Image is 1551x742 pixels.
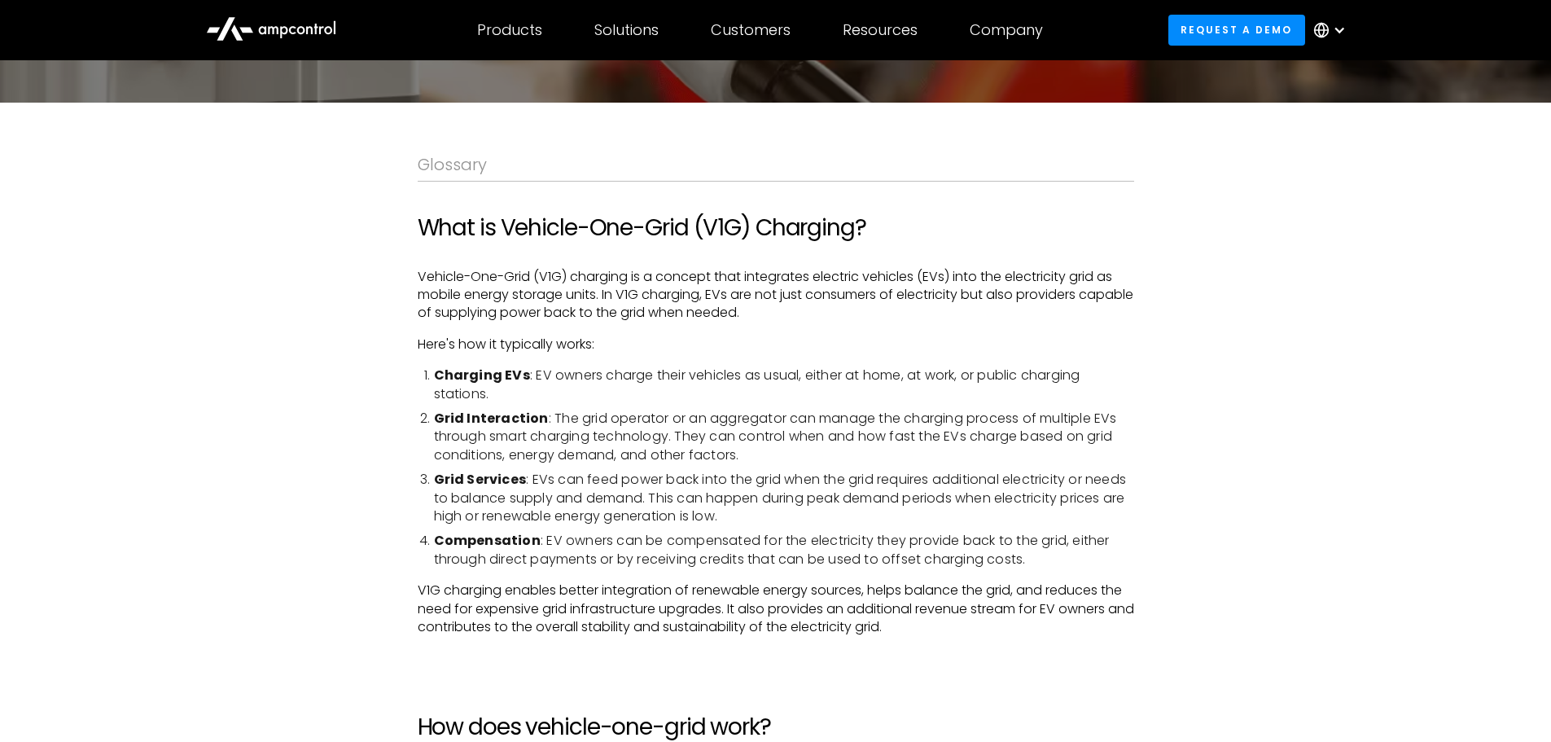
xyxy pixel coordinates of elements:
li: : EVs can feed power back into the grid when the grid requires additional electricity or needs to... [434,471,1134,525]
div: Resources [843,21,918,39]
h2: What is Vehicle-One-Grid (V1G) Charging? [418,214,1134,242]
div: Solutions [594,21,659,39]
h2: How does vehicle-one-grid work? [418,713,1134,741]
div: Company [970,21,1043,39]
a: Request a demo [1168,15,1305,45]
div: Customers [711,21,791,39]
div: Products [477,21,542,39]
h1: V1G [418,15,1134,64]
li: : EV owners charge their vehicles as usual, either at home, at work, or public charging stations. [434,367,1134,403]
p: Vehicle-One-Grid (V1G) charging is a concept that integrates electric vehicles (EVs) into the ele... [418,268,1134,323]
p: V1G charging enables better integration of renewable energy sources, helps balance the grid, and ... [418,582,1134,636]
p: Here's how it typically works: [418,336,1134,353]
strong: Compensation [434,531,541,550]
strong: Grid Services [434,470,527,489]
li: : EV owners can be compensated for the electricity they provide back to the grid, either through ... [434,532,1134,569]
strong: Grid Interaction [434,409,549,428]
strong: Charging EVs [434,366,530,384]
p: ‍ [418,650,1134,668]
div: Glossary [418,155,1134,174]
li: : The grid operator or an aggregator can manage the charging process of multiple EVs through smar... [434,410,1134,464]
